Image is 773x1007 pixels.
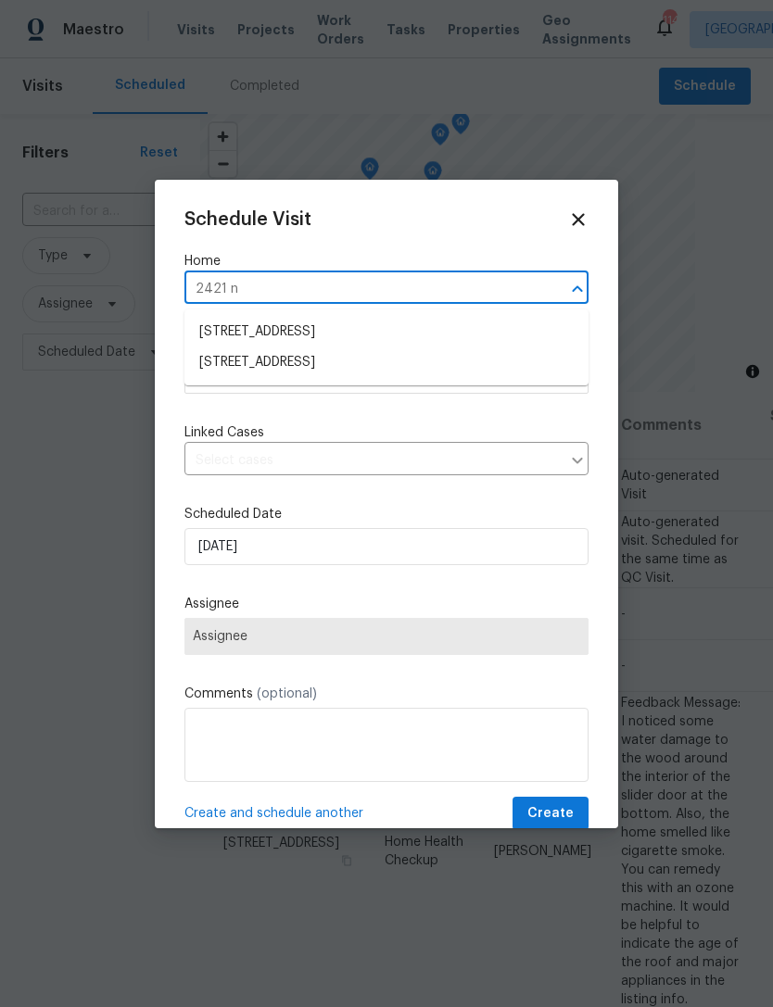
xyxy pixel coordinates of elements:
span: Assignee [193,629,580,644]
li: [STREET_ADDRESS] [184,317,589,347]
label: Assignee [184,595,589,613]
span: (optional) [257,687,317,700]
label: Comments [184,685,589,703]
li: [STREET_ADDRESS] [184,347,589,378]
input: Select cases [184,447,561,475]
span: Create [527,802,574,825]
label: Scheduled Date [184,505,589,523]
label: Home [184,252,589,271]
button: Create [513,797,589,831]
span: Schedule Visit [184,210,311,229]
span: Linked Cases [184,423,264,442]
span: Create and schedule another [184,804,363,823]
input: Enter in an address [184,275,537,304]
span: Close [568,209,589,230]
button: Close [564,276,590,302]
input: M/D/YYYY [184,528,589,565]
